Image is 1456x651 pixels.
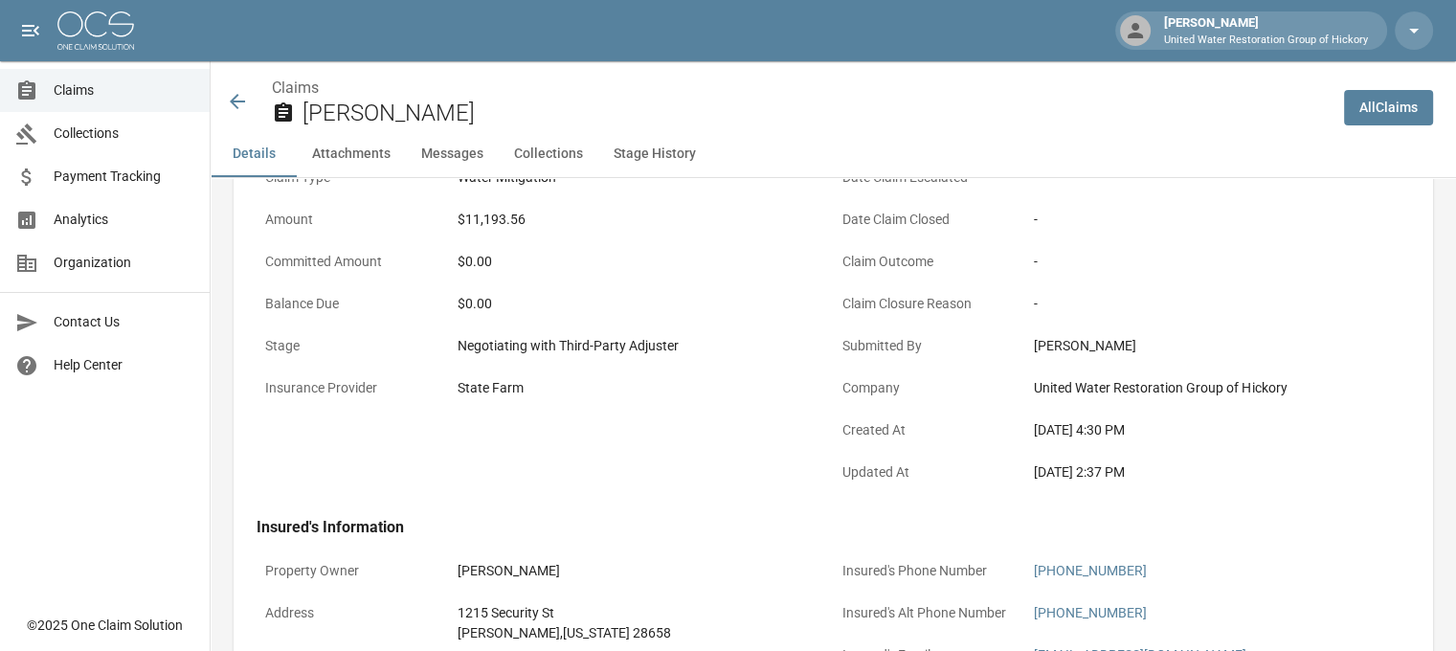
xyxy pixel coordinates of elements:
[458,294,825,314] div: $0.00
[834,552,1026,590] p: Insured's Phone Number
[257,552,449,590] p: Property Owner
[1344,90,1433,125] a: AllClaims
[458,561,825,581] div: [PERSON_NAME]
[54,167,194,187] span: Payment Tracking
[257,327,449,365] p: Stage
[458,210,825,230] div: $11,193.56
[458,168,825,188] div: Water Mitigation
[1034,252,1401,272] div: -
[598,131,711,177] button: Stage History
[1164,33,1368,49] p: United Water Restoration Group of Hickory
[834,327,1026,365] p: Submitted By
[1156,13,1376,48] div: [PERSON_NAME]
[297,131,406,177] button: Attachments
[11,11,50,50] button: open drawer
[54,355,194,375] span: Help Center
[834,370,1026,407] p: Company
[54,210,194,230] span: Analytics
[834,159,1026,196] p: Date Claim Escalated
[458,603,825,623] div: 1215 Security St
[27,616,183,635] div: © 2025 One Claim Solution
[1034,210,1401,230] div: -
[54,253,194,273] span: Organization
[834,285,1026,323] p: Claim Closure Reason
[257,159,449,196] p: Claim Type
[272,77,1329,100] nav: breadcrumb
[54,80,194,101] span: Claims
[211,131,297,177] button: Details
[1034,378,1401,398] div: United Water Restoration Group of Hickory
[834,412,1026,449] p: Created At
[57,11,134,50] img: ocs-logo-white-transparent.png
[834,243,1026,281] p: Claim Outcome
[257,285,449,323] p: Balance Due
[272,79,319,97] a: Claims
[458,623,825,643] div: [PERSON_NAME] , [US_STATE] 28658
[302,100,1329,127] h2: [PERSON_NAME]
[1034,420,1401,440] div: [DATE] 4:30 PM
[54,123,194,144] span: Collections
[257,595,449,632] p: Address
[1034,605,1147,620] a: [PHONE_NUMBER]
[54,312,194,332] span: Contact Us
[1034,336,1401,356] div: [PERSON_NAME]
[1034,294,1401,314] div: -
[257,518,1410,537] h4: Insured's Information
[834,454,1026,491] p: Updated At
[257,201,449,238] p: Amount
[1034,462,1401,483] div: [DATE] 2:37 PM
[834,201,1026,238] p: Date Claim Closed
[834,595,1026,632] p: Insured's Alt Phone Number
[257,370,449,407] p: Insurance Provider
[257,243,449,281] p: Committed Amount
[211,131,1456,177] div: anchor tabs
[499,131,598,177] button: Collections
[458,378,825,398] div: State Farm
[406,131,499,177] button: Messages
[458,252,825,272] div: $0.00
[1034,563,1147,578] a: [PHONE_NUMBER]
[1034,168,1401,188] div: -
[458,336,825,356] div: Negotiating with Third-Party Adjuster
